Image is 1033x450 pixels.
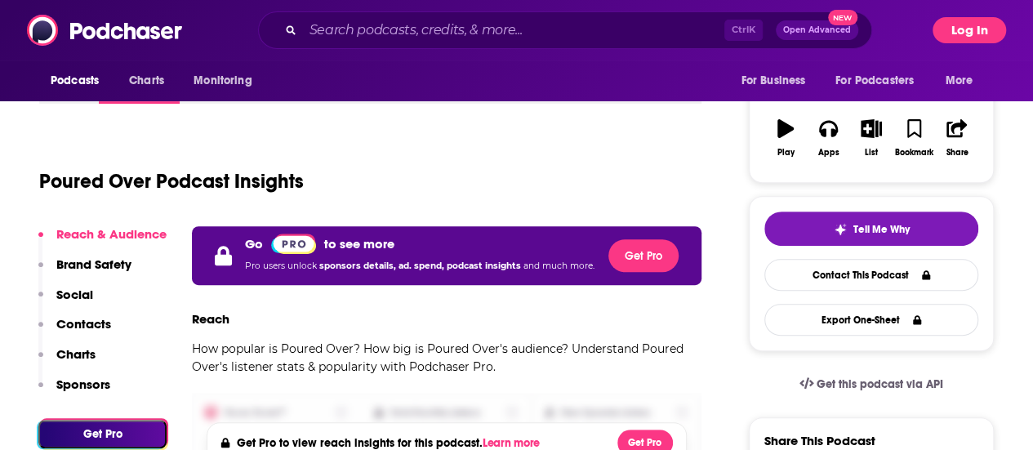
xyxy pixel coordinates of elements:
[38,256,131,287] button: Brand Safety
[56,256,131,272] p: Brand Safety
[194,69,252,92] span: Monitoring
[56,346,96,362] p: Charts
[946,148,968,158] div: Share
[817,377,943,391] span: Get this podcast via API
[38,376,110,407] button: Sponsors
[38,420,167,448] button: Get Pro
[129,69,164,92] span: Charts
[237,436,545,450] h4: Get Pro to view reach insights for this podcast.
[777,148,795,158] div: Play
[786,364,956,404] a: Get this podcast via API
[764,433,875,448] h3: Share This Podcast
[27,15,184,46] img: Podchaser - Follow, Share and Rate Podcasts
[303,17,724,43] input: Search podcasts, credits, & more...
[834,223,847,236] img: tell me why sparkle
[182,65,273,96] button: open menu
[934,65,994,96] button: open menu
[764,304,978,336] button: Export One-Sheet
[271,234,316,254] img: Podchaser Pro
[783,26,851,34] span: Open Advanced
[38,226,167,256] button: Reach & Audience
[51,69,99,92] span: Podcasts
[776,20,858,40] button: Open AdvancedNew
[608,239,679,272] button: Get Pro
[729,65,826,96] button: open menu
[258,11,872,49] div: Search podcasts, credits, & more...
[835,69,914,92] span: For Podcasters
[56,376,110,392] p: Sponsors
[764,212,978,246] button: tell me why sparkleTell Me Why
[56,287,93,302] p: Social
[56,316,111,332] p: Contacts
[319,261,523,271] span: sponsors details, ad. spend, podcast insights
[946,69,973,92] span: More
[483,437,545,450] button: Learn more
[245,236,263,252] p: Go
[764,259,978,291] a: Contact This Podcast
[825,65,937,96] button: open menu
[818,148,839,158] div: Apps
[807,109,849,167] button: Apps
[828,10,857,25] span: New
[56,226,167,242] p: Reach & Audience
[192,340,701,376] p: How popular is Poured Over? How big is Poured Over's audience? Understand Poured Over's listener ...
[741,69,805,92] span: For Business
[39,65,120,96] button: open menu
[936,109,978,167] button: Share
[853,223,910,236] span: Tell Me Why
[764,109,807,167] button: Play
[933,17,1006,43] button: Log In
[724,20,763,41] span: Ctrl K
[324,236,394,252] p: to see more
[245,254,594,278] p: Pro users unlock and much more.
[118,65,174,96] a: Charts
[38,316,111,346] button: Contacts
[192,311,229,327] h3: Reach
[38,346,96,376] button: Charts
[895,148,933,158] div: Bookmark
[865,148,878,158] div: List
[39,169,304,194] h1: Poured Over Podcast Insights
[271,233,316,254] a: Pro website
[893,109,935,167] button: Bookmark
[38,287,93,317] button: Social
[850,109,893,167] button: List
